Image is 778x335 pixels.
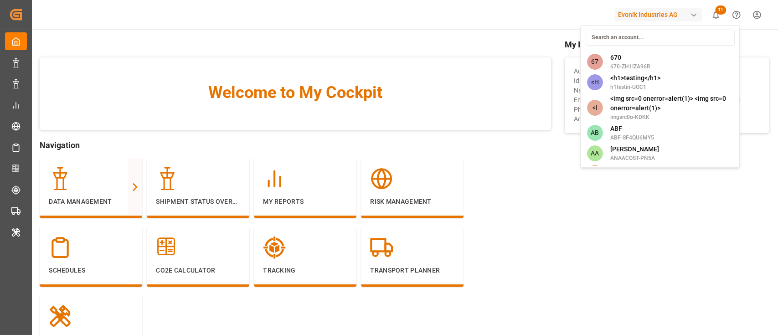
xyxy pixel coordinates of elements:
span: 670-ZH1IZA96R [610,62,650,71]
span: 670 [610,53,650,62]
span: [PERSON_NAME] [610,144,659,154]
span: <H [587,74,603,90]
span: AA [587,145,603,161]
span: h1testin-UOC1 [610,83,660,91]
span: AB [587,125,603,141]
span: 67 [587,54,603,70]
span: ABF-SF4QU6MY5 [610,134,654,142]
span: ANAACOST-PN5A [610,154,659,162]
input: Search an account... [585,30,734,46]
span: <img src=0 onerror=alert(1)> <img src=0 onerror=alert(1)> [610,94,733,113]
span: AA [587,165,603,181]
span: <I [587,100,603,116]
span: ABF [610,124,654,134]
span: <h1>testing</h1> [610,73,660,83]
span: imgsrc0o-KDKK [610,113,733,121]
